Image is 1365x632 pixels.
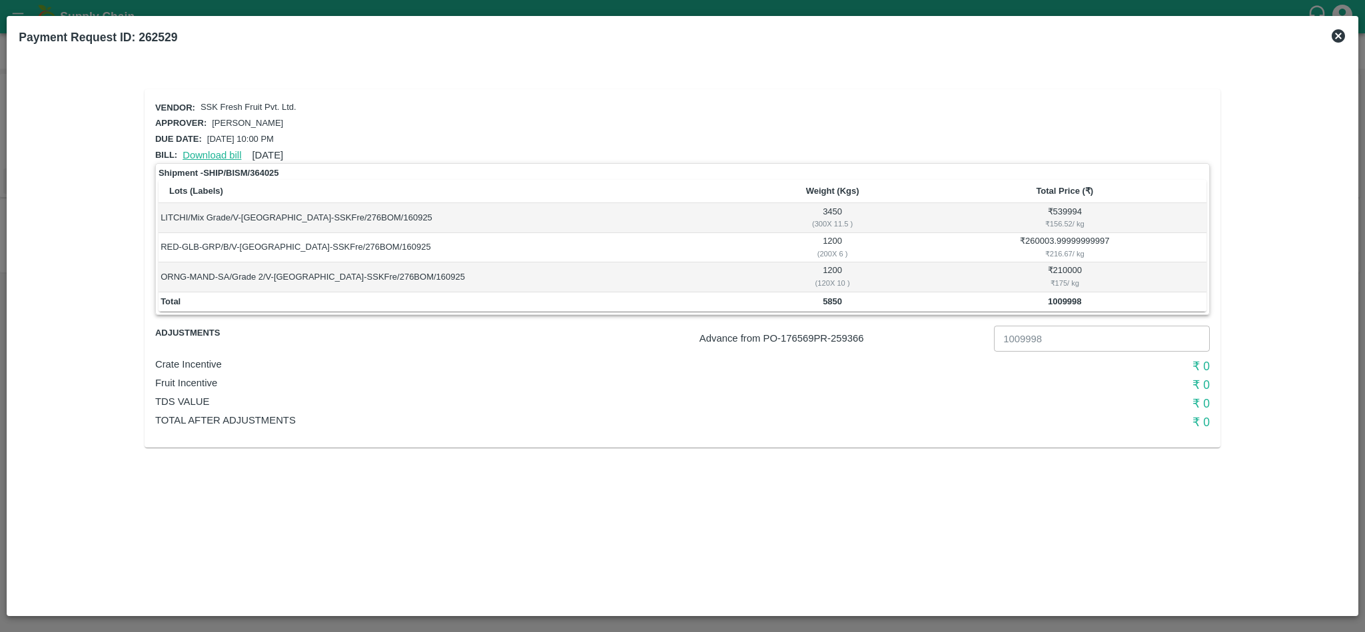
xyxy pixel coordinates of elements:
[806,186,859,196] b: Weight (Kgs)
[858,376,1210,394] h6: ₹ 0
[858,413,1210,432] h6: ₹ 0
[994,326,1210,351] input: Advance
[923,203,1207,232] td: ₹ 539994
[201,101,296,114] p: SSK Fresh Fruit Pvt. Ltd.
[155,118,207,128] span: Approver:
[155,103,195,113] span: Vendor:
[155,134,202,144] span: Due date:
[923,233,1207,262] td: ₹ 260003.99999999997
[183,150,241,160] a: Download bill
[925,218,1204,230] div: ₹ 156.52 / kg
[858,357,1210,376] h6: ₹ 0
[207,133,274,146] p: [DATE] 10:00 PM
[19,31,177,44] b: Payment Request ID: 262529
[823,296,842,306] b: 5850
[252,150,283,160] span: [DATE]
[1036,186,1093,196] b: Total Price (₹)
[155,376,858,390] p: Fruit Incentive
[159,233,742,262] td: RED-GLB-GRP/B/V-[GEOGRAPHIC_DATA]-SSKFre/276BOM/160925
[155,326,331,341] span: Adjustments
[155,394,858,409] p: TDS VALUE
[925,277,1204,289] div: ₹ 175 / kg
[742,233,923,262] td: 1200
[858,394,1210,413] h6: ₹ 0
[155,413,858,428] p: Total After adjustments
[699,331,989,346] p: Advance from PO- 176569 PR- 259366
[169,186,223,196] b: Lots (Labels)
[212,117,283,130] p: [PERSON_NAME]
[744,218,921,230] div: ( 300 X 11.5 )
[1048,296,1082,306] b: 1009998
[159,262,742,292] td: ORNG-MAND-SA/Grade 2/V-[GEOGRAPHIC_DATA]-SSKFre/276BOM/160925
[925,248,1204,260] div: ₹ 216.67 / kg
[161,296,181,306] b: Total
[159,166,279,180] strong: Shipment - SHIP/BISM/364025
[923,262,1207,292] td: ₹ 210000
[159,203,742,232] td: LITCHI/Mix Grade/V-[GEOGRAPHIC_DATA]-SSKFre/276BOM/160925
[744,248,921,260] div: ( 200 X 6 )
[744,277,921,289] div: ( 120 X 10 )
[155,150,177,160] span: Bill:
[742,203,923,232] td: 3450
[155,357,858,372] p: Crate Incentive
[742,262,923,292] td: 1200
